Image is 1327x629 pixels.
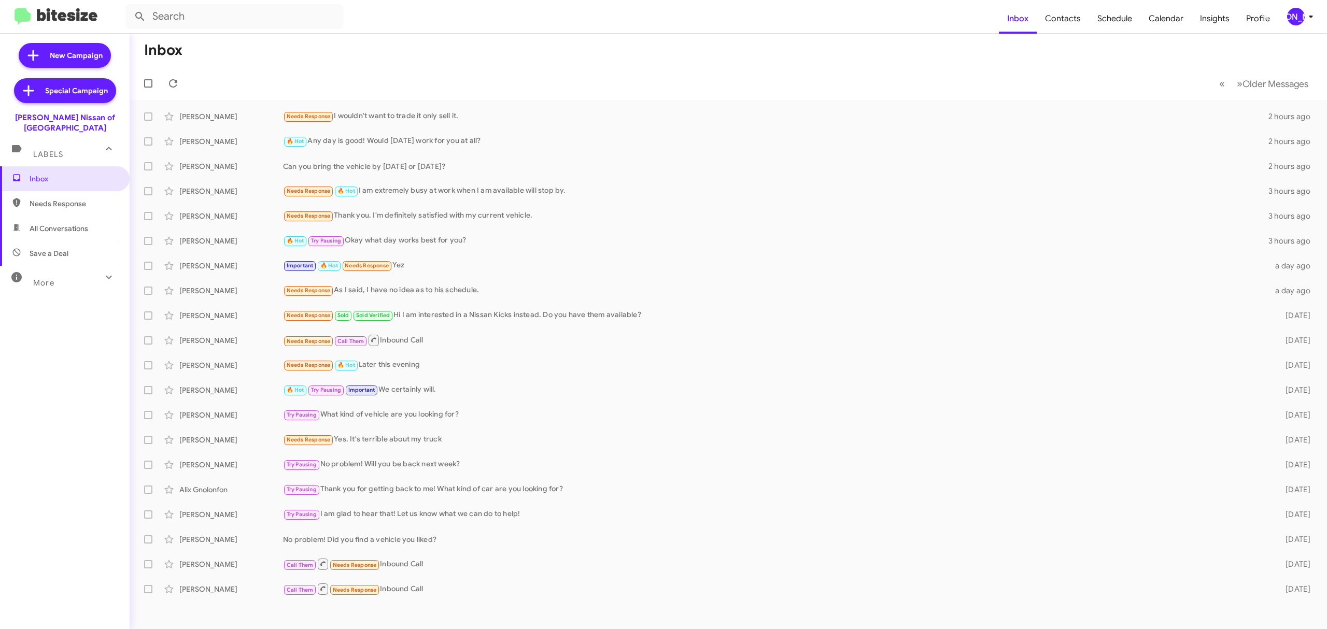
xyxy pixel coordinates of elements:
span: Call Them [287,587,314,593]
span: « [1219,77,1225,90]
div: What kind of vehicle are you looking for? [283,409,1266,421]
div: I wouldn't want to trade it only sell it. [283,110,1266,122]
a: Profile [1238,4,1278,34]
div: Can you bring the vehicle by [DATE] or [DATE]? [283,161,1266,171]
div: [DATE] [1266,484,1319,495]
div: 2 hours ago [1266,111,1319,122]
button: Next [1231,73,1315,94]
button: Previous [1213,73,1231,94]
span: Important [348,387,375,393]
div: [PERSON_NAME] [1287,8,1305,25]
div: [PERSON_NAME] [179,360,283,370]
div: [PERSON_NAME] [179,460,283,470]
div: Inbound Call [283,334,1266,347]
span: Needs Response [287,338,331,345]
span: Try Pausing [311,237,341,244]
div: [PERSON_NAME] [179,435,283,445]
div: Thank you. I'm definitely satisfied with my current vehicle. [283,210,1266,222]
div: [PERSON_NAME] [179,136,283,147]
div: Yes. It's terrible about my truck [283,434,1266,446]
span: 🔥 Hot [337,188,355,194]
span: Needs Response [287,287,331,294]
span: Inbox [30,174,118,184]
h1: Inbox [144,42,182,59]
div: 3 hours ago [1266,186,1319,196]
div: a day ago [1266,261,1319,271]
span: Schedule [1089,4,1140,34]
div: 3 hours ago [1266,236,1319,246]
div: 2 hours ago [1266,136,1319,147]
div: [DATE] [1266,385,1319,395]
div: [PERSON_NAME] [179,559,283,569]
div: No problem! Will you be back next week? [283,459,1266,470]
span: 🔥 Hot [287,237,304,244]
span: Try Pausing [287,486,317,493]
div: Okay what day works best for you? [283,235,1266,247]
div: [DATE] [1266,360,1319,370]
div: [PERSON_NAME] [179,534,283,545]
span: Inbox [999,4,1037,34]
span: Labels [33,150,63,159]
span: Needs Response [30,198,118,209]
span: Needs Response [333,562,377,568]
span: Needs Response [287,188,331,194]
span: 🔥 Hot [287,387,304,393]
div: [PERSON_NAME] [179,335,283,346]
div: [PERSON_NAME] [179,509,283,520]
span: Needs Response [345,262,389,269]
span: Sold Verified [356,312,390,319]
div: [PERSON_NAME] [179,236,283,246]
div: Later this evening [283,359,1266,371]
div: [DATE] [1266,410,1319,420]
div: I am glad to hear that! Let us know what we can do to help! [283,508,1266,520]
div: [PERSON_NAME] [179,111,283,122]
span: 🔥 Hot [337,362,355,368]
span: Needs Response [287,436,331,443]
div: [PERSON_NAME] [179,584,283,594]
div: [DATE] [1266,310,1319,321]
div: [DATE] [1266,509,1319,520]
span: Needs Response [287,113,331,120]
div: 2 hours ago [1266,161,1319,171]
div: Inbound Call [283,557,1266,570]
a: New Campaign [19,43,111,68]
div: As I said, I have no idea as to his schedule. [283,284,1266,296]
span: » [1237,77,1243,90]
span: Try Pausing [287,411,317,418]
span: Needs Response [287,212,331,219]
a: Insights [1192,4,1238,34]
span: Needs Response [287,312,331,319]
div: [DATE] [1266,460,1319,470]
div: Any day is good! Would [DATE] work for you at all? [283,135,1266,147]
div: Inbound Call [283,582,1266,595]
div: [PERSON_NAME] [179,186,283,196]
a: Contacts [1037,4,1089,34]
div: [PERSON_NAME] [179,410,283,420]
div: [DATE] [1266,559,1319,569]
div: No problem! Did you find a vehicle you liked? [283,534,1266,545]
span: New Campaign [50,50,103,61]
div: [PERSON_NAME] [179,310,283,321]
div: [DATE] [1266,435,1319,445]
div: Yez [283,260,1266,271]
input: Search [125,4,343,29]
span: Try Pausing [311,387,341,393]
button: [PERSON_NAME] [1278,8,1316,25]
span: Try Pausing [287,511,317,518]
div: [DATE] [1266,584,1319,594]
span: Special Campaign [45,85,108,96]
div: We certainly will. [283,384,1266,396]
span: Sold [337,312,349,319]
a: Special Campaign [14,78,116,103]
span: 🔥 Hot [320,262,338,269]
a: Calendar [1140,4,1192,34]
div: Alix Gnolonfon [179,484,283,495]
span: 🔥 Hot [287,138,304,145]
span: Save a Deal [30,248,68,259]
nav: Page navigation example [1213,73,1315,94]
div: [PERSON_NAME] [179,211,283,221]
